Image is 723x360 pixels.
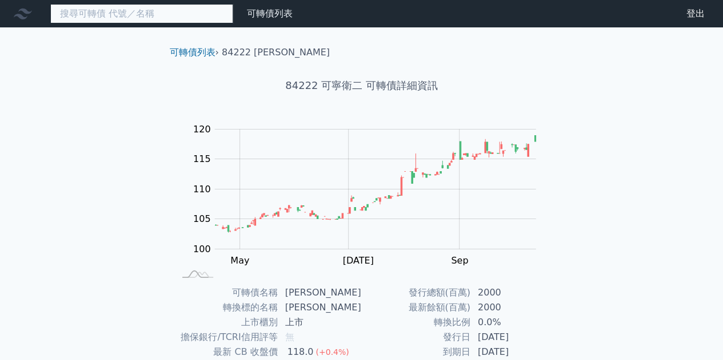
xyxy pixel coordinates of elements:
[471,315,549,330] td: 0.0%
[362,285,471,300] td: 發行總額(百萬)
[222,46,330,59] li: 84222 [PERSON_NAME]
[362,345,471,359] td: 到期日
[451,255,468,266] tspan: Sep
[174,300,278,315] td: 轉換標的名稱
[170,47,215,58] a: 可轉債列表
[174,315,278,330] td: 上市櫃別
[471,330,549,345] td: [DATE]
[215,136,536,233] g: Series
[278,300,362,315] td: [PERSON_NAME]
[362,315,471,330] td: 轉換比例
[174,330,278,345] td: 擔保銀行/TCRI信用評等
[471,285,549,300] td: 2000
[471,345,549,359] td: [DATE]
[193,124,211,135] tspan: 120
[193,213,211,224] tspan: 105
[170,46,219,59] li: ›
[471,300,549,315] td: 2000
[362,300,471,315] td: 最新餘額(百萬)
[50,4,233,23] input: 搜尋可轉債 代號／名稱
[230,255,249,266] tspan: May
[193,184,211,195] tspan: 110
[193,244,211,254] tspan: 100
[342,255,373,266] tspan: [DATE]
[174,345,278,359] td: 最新 CB 收盤價
[677,5,714,23] a: 登出
[193,153,211,164] tspan: 115
[174,285,278,300] td: 可轉債名稱
[187,124,553,266] g: Chart
[285,331,294,342] span: 無
[161,78,563,94] h1: 84222 可寧衛二 可轉債詳細資訊
[247,8,293,19] a: 可轉債列表
[278,285,362,300] td: [PERSON_NAME]
[315,347,349,357] span: (+0.4%)
[285,345,316,359] div: 118.0
[362,330,471,345] td: 發行日
[278,315,362,330] td: 上市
